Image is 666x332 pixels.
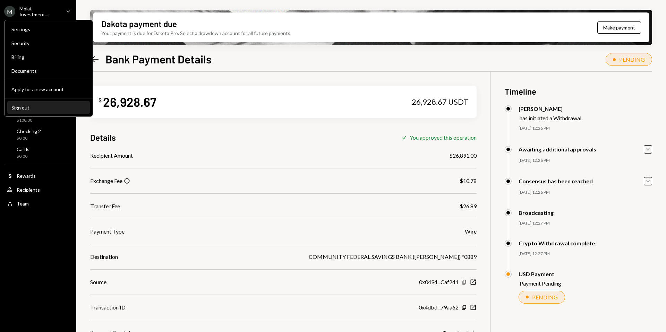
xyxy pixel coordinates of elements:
[309,253,477,261] div: COMMUNITY FEDERAL SAVINGS BANK ([PERSON_NAME]) *0889
[619,56,645,63] div: PENDING
[519,251,652,257] div: [DATE] 12:27 PM
[101,18,177,29] div: Dakota payment due
[90,227,125,236] div: Payment Type
[103,94,156,110] div: 26,928.67
[7,83,90,96] button: Apply for a new account
[519,209,554,216] div: Broadcasting
[419,303,459,312] div: 0x4dbd...79aa62
[17,136,41,141] div: $0.00
[17,128,41,134] div: Checking 2
[519,220,652,226] div: [DATE] 12:27 PM
[90,177,122,185] div: Exchange Fee
[519,105,581,112] div: [PERSON_NAME]
[17,146,29,152] div: Cards
[520,115,581,121] div: has initiated a Withdrawal
[7,102,90,114] button: Sign out
[7,23,90,35] a: Settings
[11,105,86,111] div: Sign out
[101,29,291,37] div: Your payment is due for Dakota Pro. Select a drawdown account for all future payments.
[4,126,72,143] a: Checking 2$0.00
[90,253,118,261] div: Destination
[519,271,561,277] div: USD Payment
[11,68,86,74] div: Documents
[519,190,652,195] div: [DATE] 12:26 PM
[449,151,477,160] div: $26,891.00
[519,146,596,152] div: Awaiting additional approvals
[465,227,477,236] div: Wire
[419,278,459,286] div: 0x0494...Caf241
[17,201,29,207] div: Team
[4,197,72,210] a: Team
[17,154,29,159] div: $0.00
[532,294,558,300] div: PENDING
[412,97,468,107] div: 26,928.67 USDT
[7,37,90,49] a: Security
[90,303,126,312] div: Transaction ID
[11,54,86,60] div: Billing
[4,169,72,182] a: Rewards
[505,86,652,97] h3: Timeline
[519,158,652,164] div: [DATE] 12:26 PM
[17,187,40,193] div: Recipients
[90,278,106,286] div: Source
[460,177,477,185] div: $10.78
[11,86,86,92] div: Apply for a new account
[17,173,36,179] div: Rewards
[4,144,72,161] a: Cards$0.00
[460,202,477,210] div: $26.89
[90,202,120,210] div: Transfer Fee
[410,134,477,141] div: You approved this operation
[90,132,116,143] h3: Details
[90,151,133,160] div: Recipient Amount
[519,178,593,184] div: Consensus has been reached
[7,51,90,63] a: Billing
[4,6,15,17] div: M
[519,125,652,131] div: [DATE] 12:26 PM
[4,183,72,196] a: Recipients
[519,240,595,246] div: Crypto Withdrawal complete
[105,52,212,66] h1: Bank Payment Details
[597,21,641,34] button: Make payment
[11,26,86,32] div: Settings
[99,97,102,104] div: $
[17,117,36,123] div: $100.00
[520,280,561,287] div: Payment Pending
[7,64,90,77] a: Documents
[19,6,60,17] div: Molat Investment...
[11,40,86,46] div: Security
